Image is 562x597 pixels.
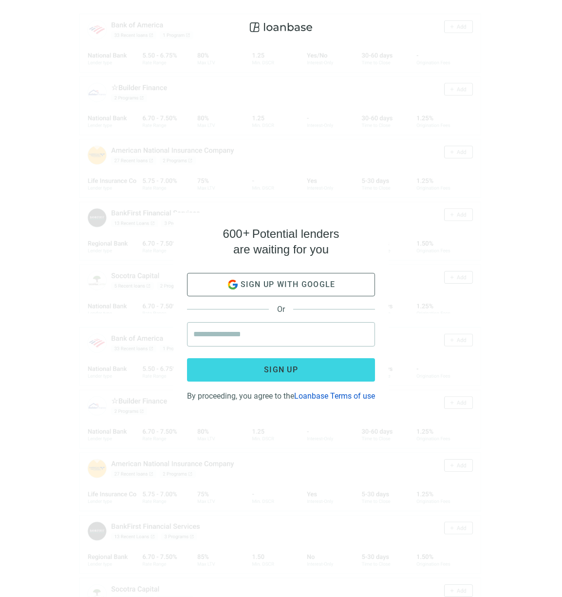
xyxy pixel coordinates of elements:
span: Sign up with google [241,280,336,289]
span: Sign up [264,365,298,374]
a: Loanbase Terms of use [294,391,375,401]
div: By proceeding, you agree to the [187,389,375,401]
h4: Potential lenders are waiting for you [223,226,339,257]
span: Or [269,305,293,314]
span: 600 [223,227,243,240]
span: + [243,226,250,239]
button: Sign up [187,358,375,382]
button: Sign up with google [187,273,375,296]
